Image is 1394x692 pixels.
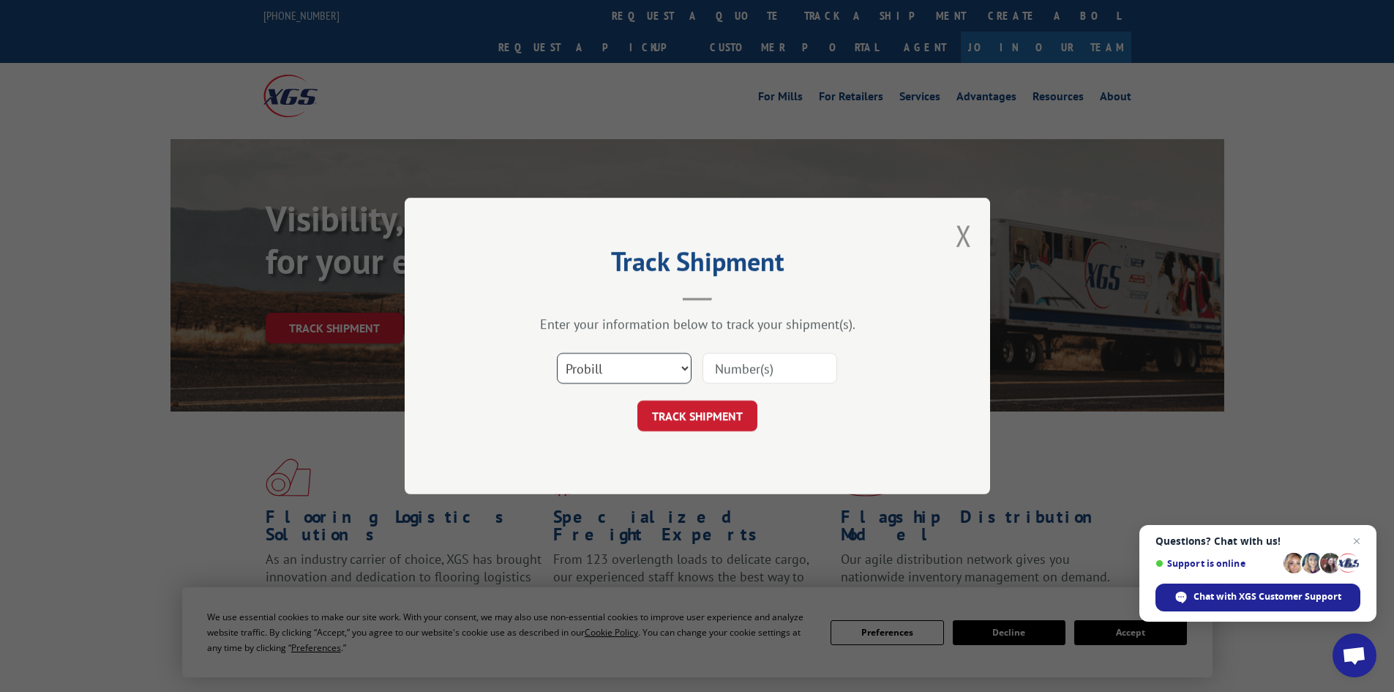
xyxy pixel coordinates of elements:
[1333,633,1376,677] div: Open chat
[1155,558,1278,569] span: Support is online
[1348,532,1365,550] span: Close chat
[702,353,837,384] input: Number(s)
[1193,590,1341,603] span: Chat with XGS Customer Support
[478,251,917,279] h2: Track Shipment
[956,216,972,255] button: Close modal
[1155,584,1360,611] div: Chat with XGS Customer Support
[637,401,757,431] button: TRACK SHIPMENT
[1155,535,1360,547] span: Questions? Chat with us!
[478,316,917,332] div: Enter your information below to track your shipment(s).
